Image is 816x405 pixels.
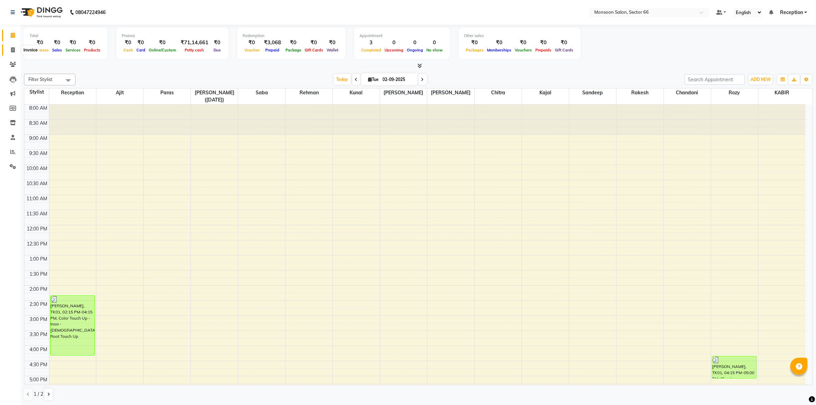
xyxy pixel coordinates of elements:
[464,39,485,47] div: ₹0
[144,88,191,97] span: Paras
[122,33,223,39] div: Finance
[122,39,135,47] div: ₹0
[664,88,711,97] span: chandani
[135,48,147,52] span: Card
[780,9,803,16] span: Reception
[28,361,49,368] div: 4:30 PM
[475,88,522,97] span: chitra
[285,88,332,97] span: Rehman
[383,39,405,47] div: 0
[25,195,49,202] div: 11:00 AM
[82,48,102,52] span: Products
[29,33,102,39] div: Total
[534,48,553,52] span: Prepaids
[28,286,49,293] div: 2:00 PM
[122,48,135,52] span: Cash
[243,33,340,39] div: Redemption
[22,46,39,54] div: Invoice
[147,48,178,52] span: Online/Custom
[513,48,534,52] span: Vouchers
[28,255,49,263] div: 1:00 PM
[264,48,281,52] span: Prepaid
[75,3,106,22] b: 08047224946
[50,39,64,47] div: ₹0
[787,378,809,398] iframe: chat widget
[553,48,575,52] span: Gift Cards
[28,316,49,323] div: 3:00 PM
[405,39,425,47] div: 0
[284,48,303,52] span: Package
[569,88,616,97] span: Sandeep
[261,39,284,47] div: ₹3,068
[712,356,757,378] div: [PERSON_NAME], TK01, 04:15 PM-05:00 PM, Classic - Pedicure,Nail paint
[405,48,425,52] span: Ongoing
[211,39,223,47] div: ₹0
[464,48,485,52] span: Packages
[25,180,49,187] div: 10:30 AM
[553,39,575,47] div: ₹0
[380,88,427,97] span: [PERSON_NAME]
[751,77,771,82] span: ADD NEW
[28,76,52,82] span: Filter Stylist
[383,48,405,52] span: Upcoming
[25,210,49,217] div: 11:30 AM
[303,48,325,52] span: Gift Cards
[334,74,351,85] span: Today
[25,165,49,172] div: 10:00 AM
[191,88,238,104] span: [PERSON_NAME] ([DATE])
[96,88,143,97] span: Ajit
[749,75,772,84] button: ADD NEW
[360,39,383,47] div: 3
[24,88,49,96] div: Stylist
[28,271,49,278] div: 1:30 PM
[325,39,340,47] div: ₹0
[425,48,444,52] span: No show
[333,88,380,97] span: kunal
[26,240,49,248] div: 12:30 PM
[485,48,513,52] span: Memberships
[325,48,340,52] span: Wallet
[34,391,43,398] span: 1 / 2
[425,39,444,47] div: 0
[464,33,575,39] div: Other sales
[17,3,64,22] img: logo
[360,48,383,52] span: Completed
[183,48,206,52] span: Petty cash
[28,120,49,127] div: 8:30 AM
[427,88,474,97] span: [PERSON_NAME]
[534,39,553,47] div: ₹0
[147,39,178,47] div: ₹0
[26,225,49,233] div: 12:00 PM
[212,48,222,52] span: Due
[28,150,49,157] div: 9:30 AM
[50,296,95,355] div: [PERSON_NAME], TK01, 02:15 PM-04:15 PM, Color Touch Up - Inoa - [DEMOGRAPHIC_DATA] Root Touch Up
[381,74,415,85] input: 2025-09-02
[28,331,49,338] div: 3:30 PM
[64,48,82,52] span: Services
[284,39,303,47] div: ₹0
[617,88,663,97] span: Rakesh
[28,346,49,353] div: 4:00 PM
[28,301,49,308] div: 2:30 PM
[178,39,211,47] div: ₹71,14,661
[135,39,147,47] div: ₹0
[360,33,444,39] div: Appointment
[485,39,513,47] div: ₹0
[513,39,534,47] div: ₹0
[238,88,285,97] span: saba
[50,48,64,52] span: Sales
[303,39,325,47] div: ₹0
[28,105,49,112] div: 8:00 AM
[243,39,261,47] div: ₹0
[64,39,82,47] div: ₹0
[49,88,96,97] span: Reception
[243,48,261,52] span: Voucher
[82,39,102,47] div: ₹0
[28,135,49,142] div: 9:00 AM
[758,88,805,97] span: KABIR
[29,39,50,47] div: ₹0
[28,376,49,383] div: 5:00 PM
[711,88,758,97] span: rozy
[685,74,745,85] input: Search Appointment
[522,88,569,97] span: kajal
